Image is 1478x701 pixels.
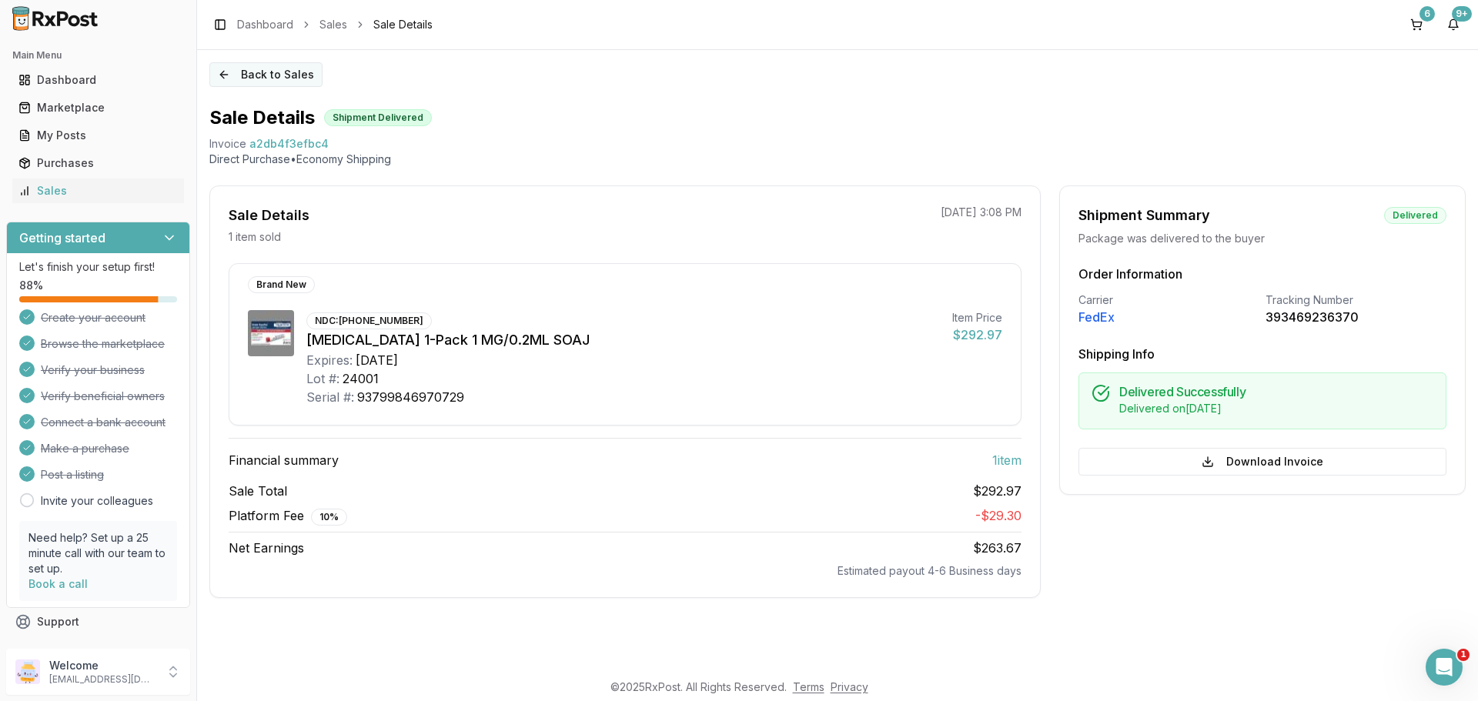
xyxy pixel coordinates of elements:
p: Let's finish your setup first! [19,259,177,275]
div: 24001 [343,369,379,388]
p: [DATE] 3:08 PM [941,205,1022,220]
div: Sales [18,183,178,199]
nav: breadcrumb [237,17,433,32]
a: Book a call [28,577,88,590]
button: Download Invoice [1078,448,1446,476]
button: 9+ [1441,12,1466,37]
a: Sales [12,177,184,205]
div: Serial #: [306,388,354,406]
span: Post a listing [41,467,104,482]
h3: Getting started [19,229,105,247]
button: Back to Sales [209,62,323,87]
div: 93799846970729 [357,388,464,406]
div: 393469236370 [1266,308,1446,326]
span: Feedback [37,642,89,657]
a: Dashboard [237,17,293,32]
span: Financial summary [229,451,339,469]
span: Verify beneficial owners [41,389,165,404]
iframe: Intercom live chat [1426,649,1463,686]
span: Connect a bank account [41,415,166,430]
button: Marketplace [6,95,190,120]
div: Estimated payout 4-6 Business days [229,563,1022,579]
div: FedEx [1078,308,1259,326]
span: $292.97 [973,482,1022,500]
div: Invoice [209,136,246,152]
div: Lot #: [306,369,339,388]
div: 10 % [311,509,347,526]
a: Terms [793,680,824,693]
p: 1 item sold [229,229,281,245]
span: 1 item [992,451,1022,469]
div: Shipment Summary [1078,205,1210,226]
h3: Order Information [1078,265,1446,283]
div: Delivered on [DATE] [1119,401,1433,416]
a: Marketplace [12,94,184,122]
a: Sales [319,17,347,32]
a: My Posts [12,122,184,149]
div: Brand New [248,276,315,293]
div: [DATE] [356,351,398,369]
div: NDC: [PHONE_NUMBER] [306,312,432,329]
div: Carrier [1078,292,1259,308]
img: User avatar [15,659,40,684]
a: Invite your colleagues [41,493,153,509]
button: Feedback [6,636,190,663]
a: Privacy [831,680,868,693]
span: - $29.30 [975,508,1022,523]
div: Tracking Number [1266,292,1446,308]
span: Platform Fee [229,506,347,526]
div: Delivered [1384,207,1446,224]
h1: Sale Details [209,105,315,130]
button: Support [6,608,190,636]
a: Purchases [12,149,184,177]
img: RxPost Logo [6,6,105,31]
div: Dashboard [18,72,178,88]
button: Purchases [6,151,190,175]
div: [MEDICAL_DATA] 1-Pack 1 MG/0.2ML SOAJ [306,329,940,351]
span: Sale Details [373,17,433,32]
span: 1 [1457,649,1470,661]
h5: Delivered Successfully [1119,386,1433,398]
a: Dashboard [12,66,184,94]
p: [EMAIL_ADDRESS][DOMAIN_NAME] [49,673,156,686]
span: Net Earnings [229,539,304,557]
h2: Main Menu [12,49,184,62]
div: 9+ [1452,6,1472,22]
span: $263.67 [973,540,1022,556]
div: Item Price [952,310,1002,325]
div: Sale Details [229,205,309,226]
p: Direct Purchase • Economy Shipping [209,152,1466,167]
h3: Shipping Info [1078,345,1446,363]
span: a2db4f3efbc4 [249,136,329,152]
span: Make a purchase [41,441,129,456]
div: Marketplace [18,100,178,115]
span: Create your account [41,310,145,325]
img: Gvoke HypoPen 1-Pack 1 MG/0.2ML SOAJ [248,310,294,356]
span: Sale Total [229,482,287,500]
button: 6 [1404,12,1429,37]
div: 6 [1419,6,1435,22]
div: $292.97 [952,325,1002,344]
button: Dashboard [6,68,190,92]
div: Package was delivered to the buyer [1078,231,1446,246]
button: Sales [6,179,190,203]
div: Purchases [18,155,178,171]
p: Need help? Set up a 25 minute call with our team to set up. [28,530,168,576]
span: 88 % [19,278,43,293]
div: Expires: [306,351,353,369]
div: Shipment Delivered [324,109,432,126]
p: Welcome [49,658,156,673]
span: Verify your business [41,362,145,378]
div: My Posts [18,128,178,143]
span: Browse the marketplace [41,336,165,352]
button: My Posts [6,123,190,148]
